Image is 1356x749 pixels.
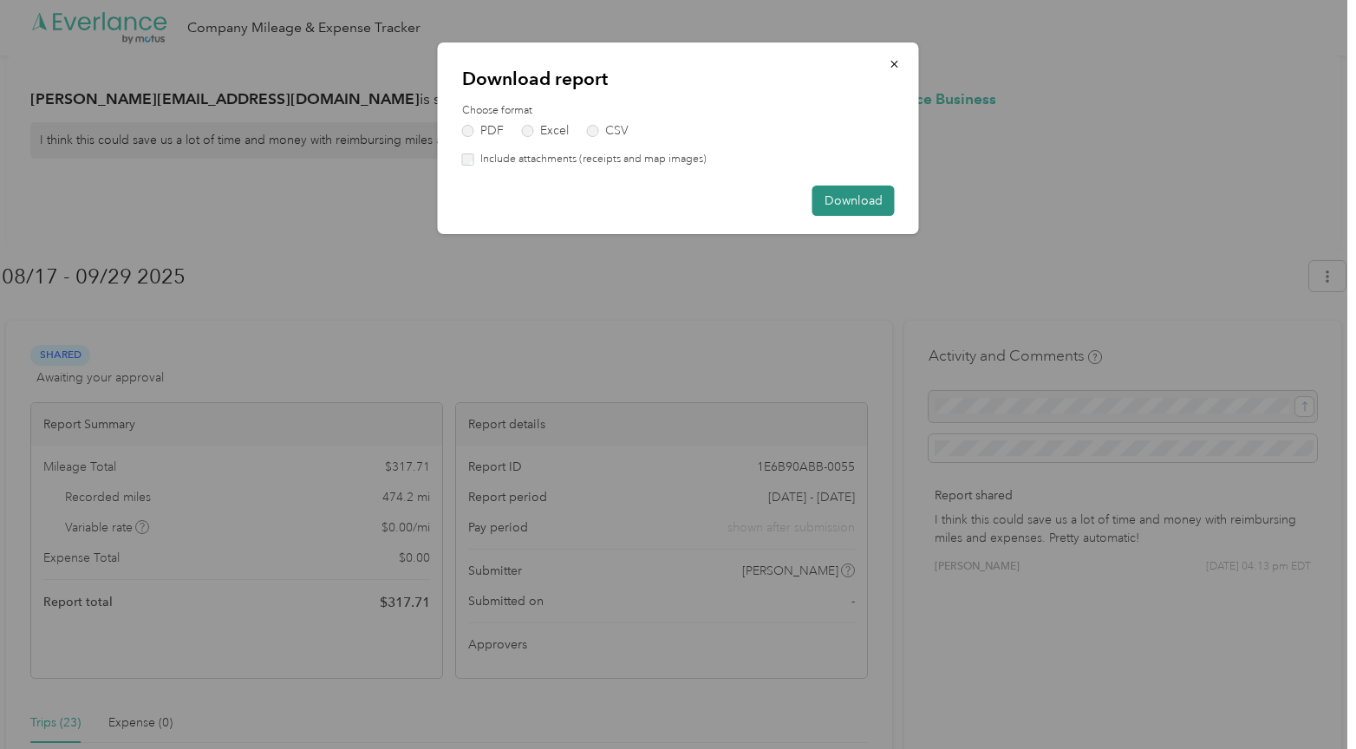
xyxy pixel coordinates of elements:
p: Download report [462,67,895,91]
label: Excel [522,125,569,137]
button: Download [812,186,895,216]
label: CSV [587,125,629,137]
label: PDF [462,125,504,137]
label: Choose format [462,103,895,119]
label: Include attachments (receipts and map images) [474,152,707,167]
